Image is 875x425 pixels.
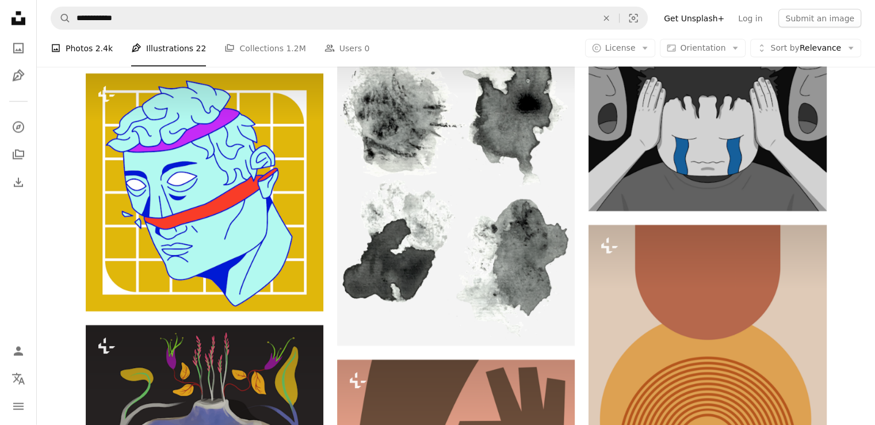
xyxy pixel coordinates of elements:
[7,7,30,32] a: Home — Unsplash
[585,39,656,58] button: License
[660,39,746,58] button: Orientation
[7,143,30,166] a: Collections
[286,42,305,55] span: 1.2M
[7,116,30,139] a: Explore
[7,171,30,194] a: Download History
[7,340,30,363] a: Log in / Sign up
[770,43,799,52] span: Sort by
[594,7,619,29] button: Clear
[86,74,323,312] img: A drawing of a man with a bandage around his neck
[364,42,369,55] span: 0
[731,9,769,28] a: Log in
[589,378,826,389] a: A poster with a picture of a person standing in front of a rainbow
[589,87,826,97] a: A man covering his face with his hands
[680,43,725,52] span: Orientation
[324,30,370,67] a: Users 0
[7,64,30,88] a: Illustrations
[7,367,30,390] button: Language
[95,42,113,55] span: 2.4k
[51,7,648,30] form: Find visuals sitewide
[657,9,731,28] a: Get Unsplash+
[7,395,30,418] button: Menu
[7,37,30,60] a: Photos
[337,31,575,346] img: Four abstract blots of dark ink.
[86,187,323,198] a: A drawing of a man with a bandage around his neck
[778,9,861,28] button: Submit an image
[770,43,841,54] span: Relevance
[337,183,575,193] a: Four abstract blots of dark ink.
[224,30,305,67] a: Collections 1.2M
[51,30,113,67] a: Photos 2.4k
[51,7,71,29] button: Search Unsplash
[750,39,861,58] button: Sort byRelevance
[605,43,636,52] span: License
[620,7,647,29] button: Visual search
